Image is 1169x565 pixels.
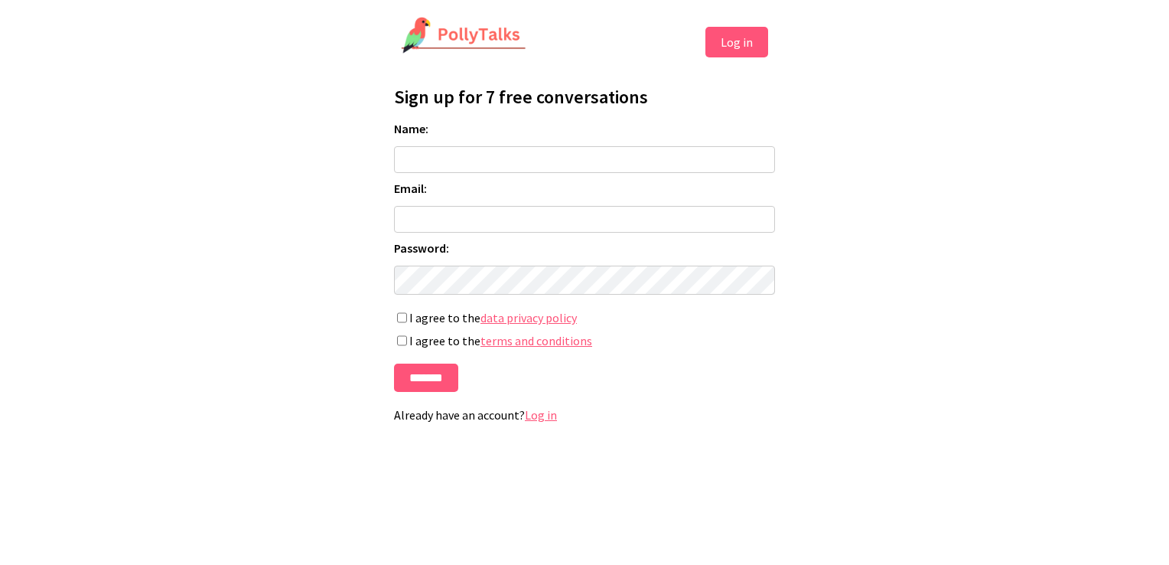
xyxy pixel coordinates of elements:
img: PollyTalks Logo [401,17,526,55]
h1: Sign up for 7 free conversations [394,85,775,109]
label: Password: [394,240,775,256]
button: Log in [705,27,768,57]
label: I agree to the [394,333,775,348]
input: I agree to theterms and conditions [397,335,407,346]
label: I agree to the [394,310,775,325]
label: Email: [394,181,775,196]
input: I agree to thedata privacy policy [397,312,407,323]
a: data privacy policy [480,310,577,325]
a: terms and conditions [480,333,592,348]
a: Log in [525,407,557,423]
p: Already have an account? [394,407,775,423]
label: Name: [394,121,775,136]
